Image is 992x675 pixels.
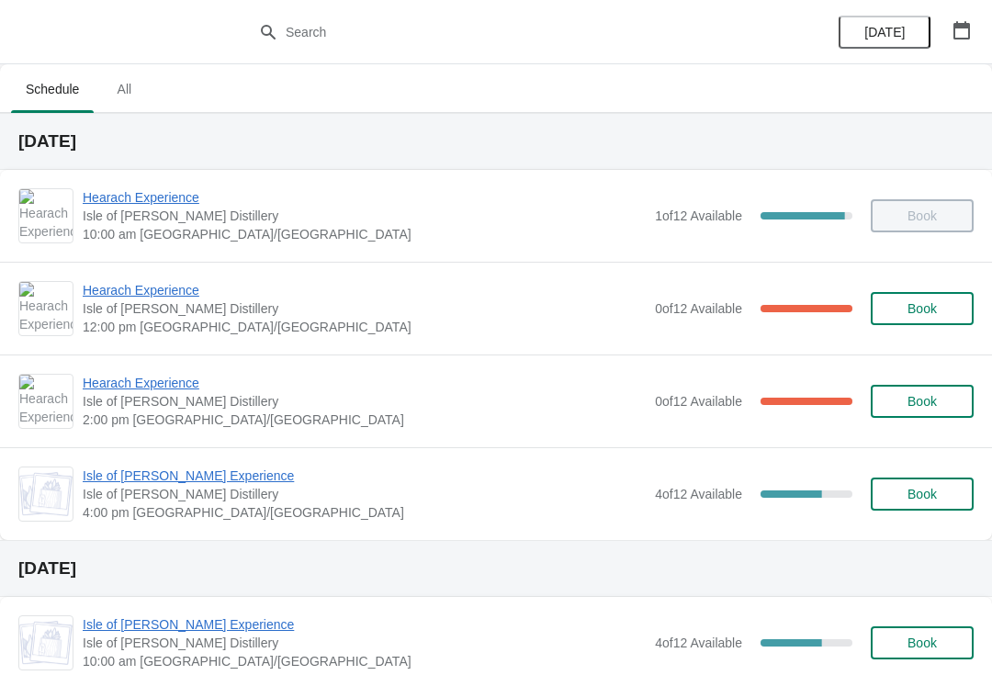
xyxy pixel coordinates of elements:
[11,73,94,106] span: Schedule
[871,478,974,511] button: Book
[871,385,974,418] button: Book
[19,472,73,516] img: Isle of Harris Gin Experience | Isle of Harris Distillery | 4:00 pm Europe/London
[83,485,646,503] span: Isle of [PERSON_NAME] Distillery
[907,301,937,316] span: Book
[839,16,930,49] button: [DATE]
[83,392,646,411] span: Isle of [PERSON_NAME] Distillery
[83,225,646,243] span: 10:00 am [GEOGRAPHIC_DATA]/[GEOGRAPHIC_DATA]
[83,207,646,225] span: Isle of [PERSON_NAME] Distillery
[83,281,646,299] span: Hearach Experience
[864,25,905,39] span: [DATE]
[655,394,742,409] span: 0 of 12 Available
[907,487,937,501] span: Book
[19,621,73,665] img: Isle of Harris Gin Experience | Isle of Harris Distillery | 10:00 am Europe/London
[655,208,742,223] span: 1 of 12 Available
[83,411,646,429] span: 2:00 pm [GEOGRAPHIC_DATA]/[GEOGRAPHIC_DATA]
[83,503,646,522] span: 4:00 pm [GEOGRAPHIC_DATA]/[GEOGRAPHIC_DATA]
[83,467,646,485] span: Isle of [PERSON_NAME] Experience
[83,652,646,670] span: 10:00 am [GEOGRAPHIC_DATA]/[GEOGRAPHIC_DATA]
[83,318,646,336] span: 12:00 pm [GEOGRAPHIC_DATA]/[GEOGRAPHIC_DATA]
[19,375,73,428] img: Hearach Experience | Isle of Harris Distillery | 2:00 pm Europe/London
[655,636,742,650] span: 4 of 12 Available
[655,301,742,316] span: 0 of 12 Available
[907,394,937,409] span: Book
[285,16,744,49] input: Search
[83,188,646,207] span: Hearach Experience
[871,292,974,325] button: Book
[18,559,974,578] h2: [DATE]
[83,374,646,392] span: Hearach Experience
[83,634,646,652] span: Isle of [PERSON_NAME] Distillery
[18,132,974,151] h2: [DATE]
[19,189,73,242] img: Hearach Experience | Isle of Harris Distillery | 10:00 am Europe/London
[655,487,742,501] span: 4 of 12 Available
[871,626,974,659] button: Book
[83,299,646,318] span: Isle of [PERSON_NAME] Distillery
[83,615,646,634] span: Isle of [PERSON_NAME] Experience
[101,73,147,106] span: All
[907,636,937,650] span: Book
[19,282,73,335] img: Hearach Experience | Isle of Harris Distillery | 12:00 pm Europe/London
